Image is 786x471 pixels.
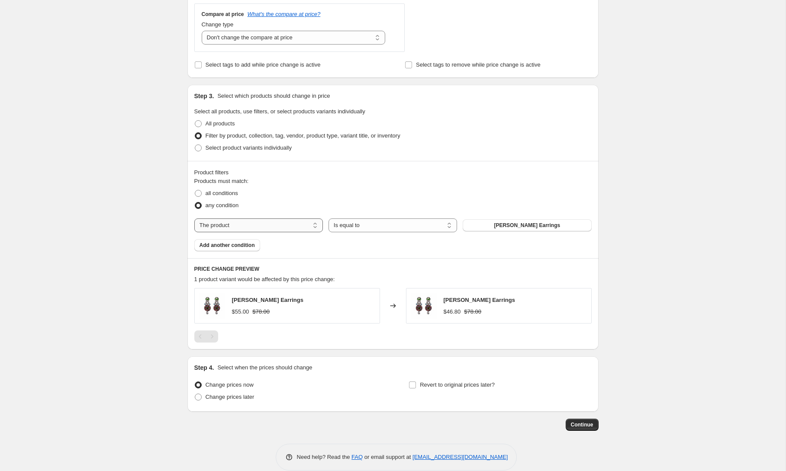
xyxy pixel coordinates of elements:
[206,202,239,208] span: any condition
[202,11,244,18] h3: Compare at price
[217,92,330,100] p: Select which products should change in price
[248,11,321,17] button: What's the compare at price?
[194,330,218,343] nav: Pagination
[444,308,461,315] span: $46.80
[206,144,292,151] span: Select product variants individually
[199,293,225,319] img: 0688_large_96b529db-b016-4fd6-b078-c3919b96c444_80x.jpg
[571,421,593,428] span: Continue
[206,394,254,400] span: Change prices later
[420,381,495,388] span: Revert to original prices later?
[194,363,214,372] h2: Step 4.
[566,419,599,431] button: Continue
[416,61,541,68] span: Select tags to remove while price change is active
[194,266,592,272] h6: PRICE CHANGE PREVIEW
[464,308,481,315] span: $78.00
[494,222,560,229] span: [PERSON_NAME] Earrings
[217,363,312,372] p: Select when the prices should change
[252,308,270,315] span: $78.00
[194,168,592,177] div: Product filters
[297,454,352,460] span: Need help? Read the
[206,381,254,388] span: Change prices now
[206,61,321,68] span: Select tags to add while price change is active
[194,108,365,115] span: Select all products, use filters, or select products variants individually
[206,132,400,139] span: Filter by product, collection, tag, vendor, product type, variant title, or inventory
[363,454,412,460] span: or email support at
[206,120,235,127] span: All products
[412,454,508,460] a: [EMAIL_ADDRESS][DOMAIN_NAME]
[411,293,437,319] img: 0688_large_96b529db-b016-4fd6-b078-c3919b96c444_80x.jpg
[200,242,255,249] span: Add another condition
[351,454,363,460] a: FAQ
[232,297,303,303] span: [PERSON_NAME] Earrings
[202,21,234,28] span: Change type
[444,297,515,303] span: [PERSON_NAME] Earrings
[194,92,214,100] h2: Step 3.
[463,219,591,231] button: Afro Ellington Earrings
[232,308,249,315] span: $55.00
[206,190,238,196] span: all conditions
[194,178,249,184] span: Products must match:
[194,276,335,282] span: 1 product variant would be affected by this price change:
[194,239,260,251] button: Add another condition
